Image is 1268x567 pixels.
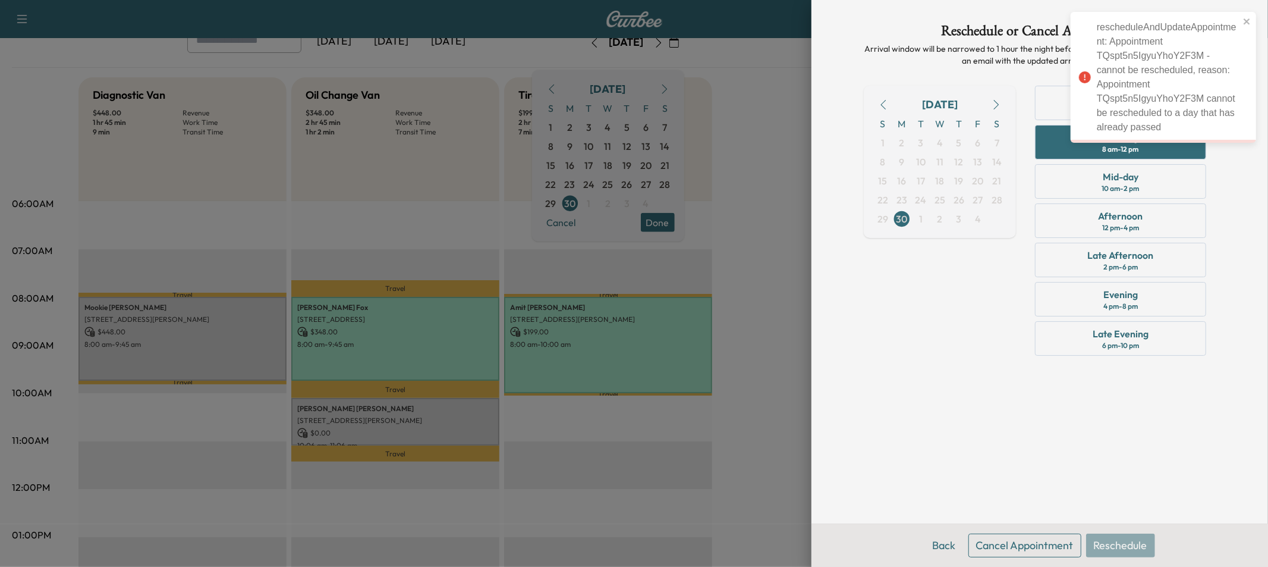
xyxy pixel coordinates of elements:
[877,193,888,207] span: 22
[1097,20,1239,134] div: rescheduleAndUpdateAppointment: Appointment TQspt5n5IgyuYhoY2F3M - cannot be rescheduled, reason:...
[899,155,905,169] span: 9
[864,43,1216,67] p: Arrival window will be narrowed to 1 hour the night before their service date. They will receive ...
[968,534,1081,557] button: Cancel Appointment
[954,193,964,207] span: 26
[918,136,924,150] span: 3
[992,155,1002,169] span: 14
[911,114,930,133] span: T
[1103,170,1138,184] div: Mid-day
[968,114,987,133] span: F
[1103,262,1138,272] div: 2 pm - 6 pm
[1088,248,1154,262] div: Late Afternoon
[879,174,888,188] span: 15
[993,174,1002,188] span: 21
[975,212,981,226] span: 4
[973,174,984,188] span: 20
[899,136,905,150] span: 2
[955,174,964,188] span: 19
[995,136,999,150] span: 7
[925,534,964,557] button: Back
[864,24,1216,43] h1: Reschedule or Cancel Appointment
[1243,17,1251,26] button: close
[1103,287,1138,302] div: Evening
[956,212,962,226] span: 3
[949,114,968,133] span: T
[881,136,885,150] span: 1
[877,212,888,226] span: 29
[973,193,983,207] span: 27
[873,114,892,133] span: S
[936,174,945,188] span: 18
[916,155,926,169] span: 10
[917,174,925,188] span: 17
[880,155,886,169] span: 8
[987,114,1006,133] span: S
[1102,341,1139,350] div: 6 pm - 10 pm
[922,96,958,113] div: [DATE]
[930,114,949,133] span: W
[992,193,1002,207] span: 28
[936,155,943,169] span: 11
[955,155,964,169] span: 12
[919,212,923,226] span: 1
[937,212,943,226] span: 2
[974,155,983,169] span: 13
[1102,184,1140,193] div: 10 am - 2 pm
[1099,209,1143,223] div: Afternoon
[976,136,981,150] span: 6
[935,193,945,207] span: 25
[937,136,943,150] span: 4
[915,193,927,207] span: 24
[1103,302,1138,311] div: 4 pm - 8 pm
[892,114,911,133] span: M
[1102,223,1139,233] div: 12 pm - 4 pm
[956,136,962,150] span: 5
[896,193,907,207] span: 23
[898,174,907,188] span: 16
[896,212,908,226] span: 30
[1093,327,1149,341] div: Late Evening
